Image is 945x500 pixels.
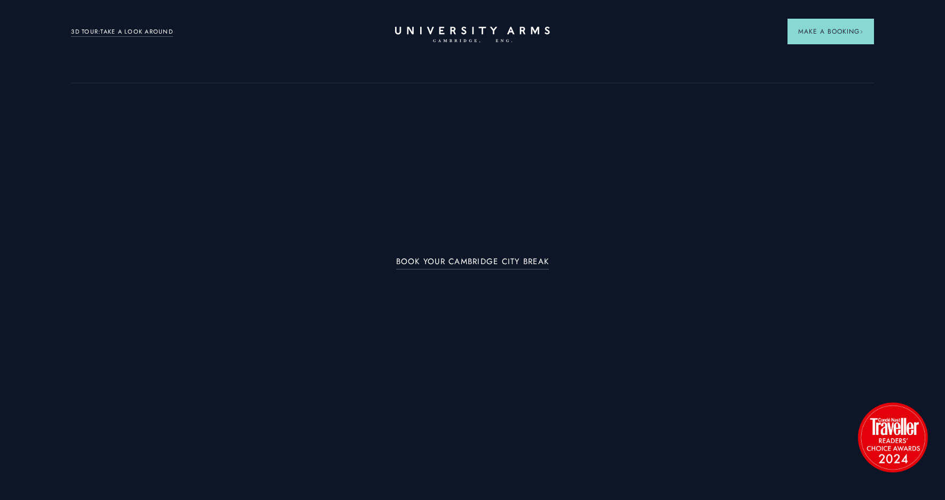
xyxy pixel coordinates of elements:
a: 3D TOUR:TAKE A LOOK AROUND [71,27,173,37]
a: Home [395,27,550,43]
button: Make a BookingArrow icon [787,19,874,44]
img: Arrow icon [860,30,863,34]
a: BOOK YOUR CAMBRIDGE CITY BREAK [396,257,549,269]
img: image-2524eff8f0c5d55edbf694693304c4387916dea5-1501x1501-png [853,397,933,477]
span: Make a Booking [798,27,863,36]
